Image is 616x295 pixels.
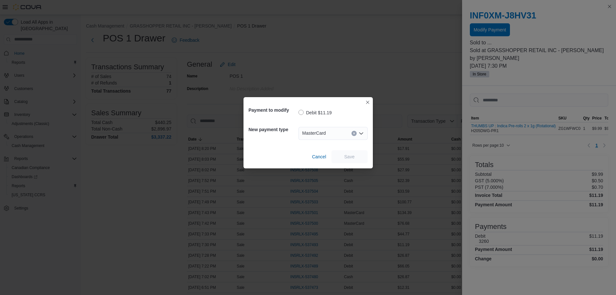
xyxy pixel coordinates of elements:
button: Closes this modal window [364,98,372,106]
button: Cancel [309,150,329,163]
button: Open list of options [359,131,364,136]
label: Debit $11.19 [298,109,332,117]
span: Save [344,153,355,160]
button: Save [331,150,368,163]
h5: New payment type [249,123,297,136]
button: Clear input [351,131,357,136]
h5: Payment to modify [249,104,297,117]
span: Cancel [312,153,326,160]
span: MasterCard [302,129,326,137]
